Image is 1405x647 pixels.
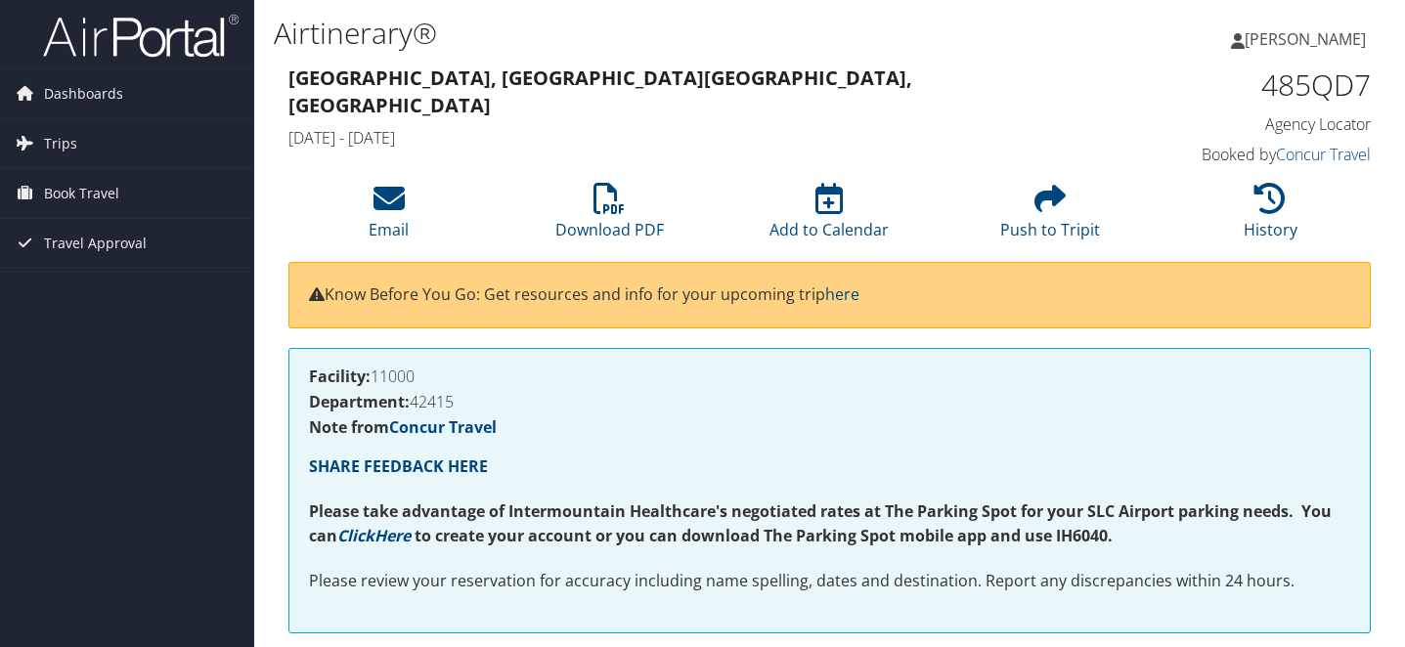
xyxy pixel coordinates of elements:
[309,394,1350,410] h4: 42415
[309,455,488,477] a: SHARE FEEDBACK HERE
[44,219,147,268] span: Travel Approval
[309,366,371,387] strong: Facility:
[1000,194,1100,240] a: Push to Tripit
[825,283,859,305] a: here
[309,416,497,438] strong: Note from
[309,391,410,412] strong: Department:
[389,416,497,438] a: Concur Travel
[288,127,1093,149] h4: [DATE] - [DATE]
[555,194,664,240] a: Download PDF
[43,13,239,59] img: airportal-logo.png
[337,525,374,546] a: Click
[369,194,409,240] a: Email
[415,525,1113,546] strong: to create your account or you can download The Parking Spot mobile app and use IH6040.
[769,194,889,240] a: Add to Calendar
[309,569,1350,594] p: Please review your reservation for accuracy including name spelling, dates and destination. Repor...
[309,282,1350,308] p: Know Before You Go: Get resources and info for your upcoming trip
[1276,144,1371,165] a: Concur Travel
[1231,10,1385,68] a: [PERSON_NAME]
[44,69,123,118] span: Dashboards
[1122,65,1371,106] h1: 485QD7
[1122,113,1371,135] h4: Agency Locator
[44,119,77,168] span: Trips
[309,368,1350,384] h4: 11000
[1245,28,1366,50] span: [PERSON_NAME]
[1244,194,1297,240] a: History
[1122,144,1371,165] h4: Booked by
[374,525,411,546] a: Here
[44,169,119,218] span: Book Travel
[274,13,1015,54] h1: Airtinerary®
[309,500,1332,547] strong: Please take advantage of Intermountain Healthcare's negotiated rates at The Parking Spot for your...
[288,65,912,118] strong: [GEOGRAPHIC_DATA], [GEOGRAPHIC_DATA] [GEOGRAPHIC_DATA], [GEOGRAPHIC_DATA]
